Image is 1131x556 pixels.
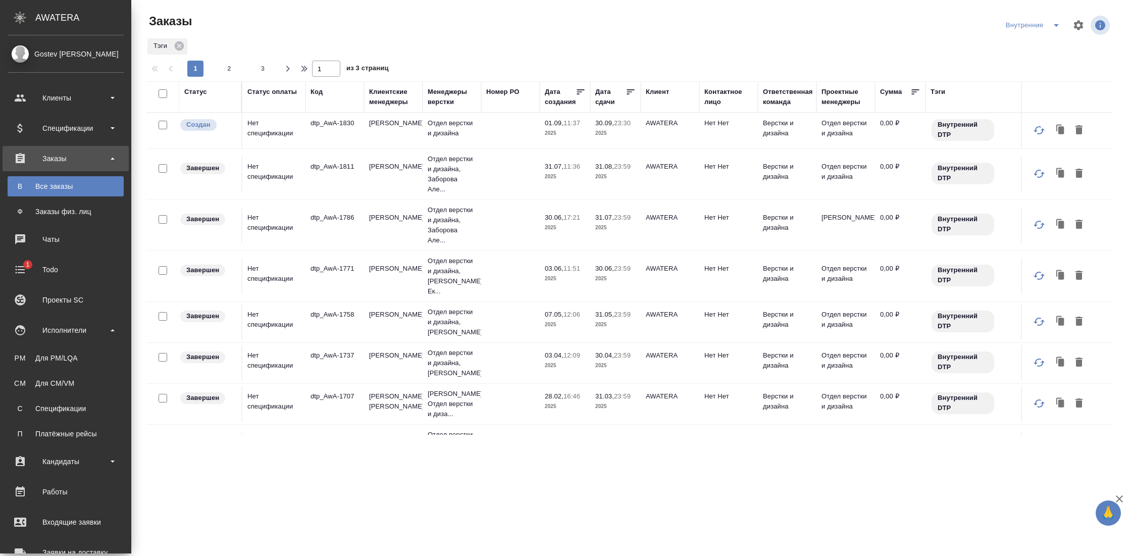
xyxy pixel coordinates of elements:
[364,386,423,422] td: [PERSON_NAME], [PERSON_NAME]
[931,118,1042,142] div: Внутренний DTP
[8,90,124,106] div: Клиенты
[545,351,563,359] p: 03.04,
[428,307,476,337] p: Отдел верстки и дизайна, [PERSON_NAME]
[153,41,171,51] p: Тэги
[428,154,476,194] p: Отдел верстки и дизайна, Заборова Але...
[1051,215,1070,234] button: Клонировать
[364,157,423,192] td: [PERSON_NAME]
[13,181,119,191] div: Все заказы
[8,232,124,247] div: Чаты
[1070,121,1088,140] button: Удалить
[8,424,124,444] a: ППлатёжные рейсы
[1070,353,1088,372] button: Удалить
[428,389,476,419] p: [PERSON_NAME], Отдел верстки и диза...
[763,87,813,107] div: Ответственная команда
[614,214,631,221] p: 23:59
[614,265,631,272] p: 23:59
[221,61,237,77] button: 2
[816,157,875,192] td: Отдел верстки и дизайна
[1070,266,1088,285] button: Удалить
[242,259,305,294] td: Нет спецификации
[1070,394,1088,413] button: Удалить
[545,119,563,127] p: 01.09,
[8,176,124,196] a: ВВсе заказы
[646,391,694,401] p: AWATERA
[938,265,988,285] p: Внутренний DTP
[428,256,476,296] p: Отдел верстки и дизайна, [PERSON_NAME] Ек...
[699,345,758,381] td: Нет Нет
[13,403,119,414] div: Спецификации
[595,172,636,182] p: 2025
[8,484,124,499] div: Работы
[242,305,305,340] td: Нет спецификации
[242,157,305,192] td: Нет спецификации
[1051,394,1070,413] button: Клонировать
[646,310,694,320] p: AWATERA
[545,265,563,272] p: 03.06,
[179,310,236,323] div: Выставляет КМ при направлении счета или после выполнения всех работ/сдачи заказа клиенту. Окончат...
[816,259,875,294] td: Отдел верстки и дизайна
[364,305,423,340] td: [PERSON_NAME]
[875,113,926,148] td: 0,00 ₽
[311,264,359,274] p: dtp_AwA-1771
[186,214,219,224] p: Завершен
[821,87,870,107] div: Проектные менеджеры
[184,87,207,97] div: Статус
[1051,312,1070,331] button: Клонировать
[563,311,580,318] p: 12:06
[545,361,585,371] p: 2025
[179,264,236,277] div: Выставляет КМ при направлении счета или после выполнения всех работ/сдачи заказа клиенту. Окончат...
[364,208,423,243] td: [PERSON_NAME]
[758,345,816,381] td: Верстки и дизайна
[758,432,816,468] td: Верстки и дизайна
[311,391,359,401] p: dtp_AwA-1707
[3,510,129,535] a: Входящие заявки
[8,454,124,469] div: Кандидаты
[3,287,129,313] a: Проекты SC
[938,163,988,183] p: Внутренний DTP
[816,208,875,243] td: [PERSON_NAME]
[364,432,423,468] td: [PERSON_NAME]
[563,119,580,127] p: 11:37
[614,119,631,127] p: 23:30
[614,311,631,318] p: 23:59
[938,352,988,372] p: Внутренний DTP
[221,64,237,74] span: 2
[595,351,614,359] p: 30.04,
[646,350,694,361] p: AWATERA
[758,386,816,422] td: Верстки и дизайна
[931,162,1042,185] div: Внутренний DTP
[13,378,119,388] div: Для CM/VM
[1027,350,1051,375] button: Обновить
[545,320,585,330] p: 2025
[186,393,219,403] p: Завершен
[563,163,580,170] p: 11:36
[147,38,187,55] div: Тэги
[938,393,988,413] p: Внутренний DTP
[875,208,926,243] td: 0,00 ₽
[938,120,988,140] p: Внутренний DTP
[1051,121,1070,140] button: Клонировать
[875,432,926,468] td: 0,00 ₽
[364,345,423,381] td: [PERSON_NAME]
[699,208,758,243] td: Нет Нет
[311,162,359,172] p: dtp_AwA-1811
[242,208,305,243] td: Нет спецификации
[3,479,129,504] a: Работы
[486,87,519,97] div: Номер PO
[1051,164,1070,183] button: Клонировать
[595,311,614,318] p: 31.05,
[146,13,192,29] span: Заказы
[255,61,271,77] button: 3
[179,162,236,175] div: Выставляет КМ при направлении счета или после выполнения всех работ/сдачи заказа клиенту. Окончат...
[1003,17,1066,33] div: split button
[595,119,614,127] p: 30.09,
[179,118,236,132] div: Выставляется автоматически при создании заказа
[13,207,119,217] div: Заказы физ. лиц
[545,128,585,138] p: 2025
[247,87,297,97] div: Статус оплаты
[816,432,875,468] td: Отдел верстки и дизайна
[595,163,614,170] p: 31.08,
[595,87,626,107] div: Дата сдачи
[563,351,580,359] p: 12:09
